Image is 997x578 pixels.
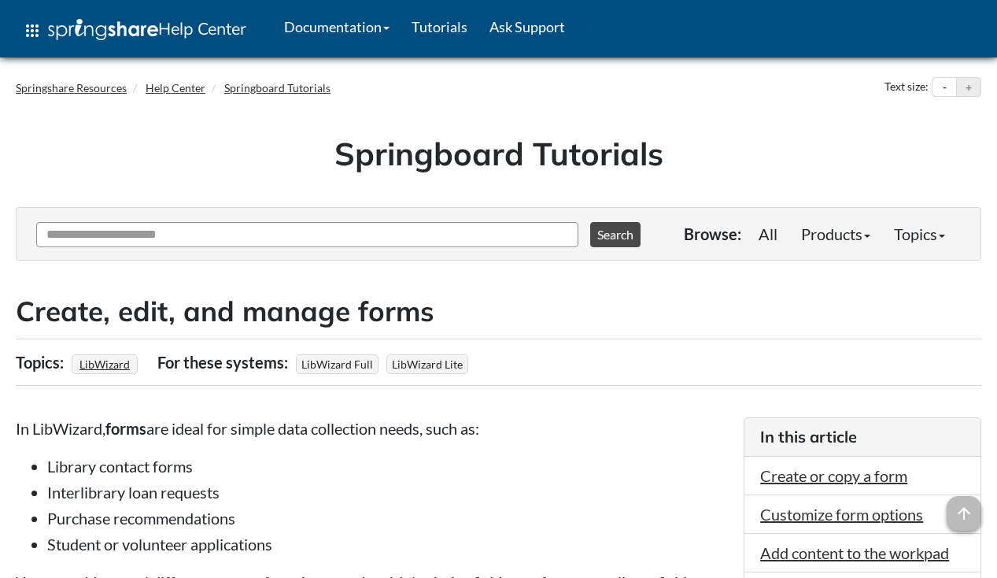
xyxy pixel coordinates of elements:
[158,18,246,39] span: Help Center
[296,354,378,374] span: LibWizard Full
[882,218,957,250] a: Topics
[47,533,728,555] li: Student or volunteer applications
[16,292,981,331] h2: Create, edit, and manage forms
[224,81,330,94] a: Springboard Tutorials
[48,19,158,40] img: Springshare
[947,498,981,517] a: arrow_upward
[77,353,132,376] a: LibWizard
[590,222,641,247] button: Search
[957,78,980,97] button: Increase text size
[16,347,68,377] div: Topics:
[760,426,965,448] h3: In this article
[157,347,292,377] div: For these systems:
[760,543,949,562] a: Add content to the workpad
[16,81,127,94] a: Springshare Resources
[273,7,401,46] a: Documentation
[932,78,956,97] button: Decrease text size
[478,7,576,46] a: Ask Support
[789,218,882,250] a: Products
[146,81,205,94] a: Help Center
[947,496,981,531] span: arrow_upward
[881,77,932,98] div: Text size:
[47,481,728,503] li: Interlibrary loan requests
[12,7,257,54] a: apps Help Center
[16,417,728,439] p: In LibWizard, are ideal for simple data collection needs, such as:
[105,419,146,438] strong: forms
[47,455,728,477] li: Library contact forms
[386,354,468,374] span: LibWizard Lite
[23,21,42,40] span: apps
[28,132,969,176] h1: Springboard Tutorials
[684,223,741,245] p: Browse:
[47,507,728,529] li: Purchase recommendations
[760,505,923,524] a: Customize form options
[401,7,478,46] a: Tutorials
[747,218,789,250] a: All
[760,466,907,485] a: Create or copy a form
